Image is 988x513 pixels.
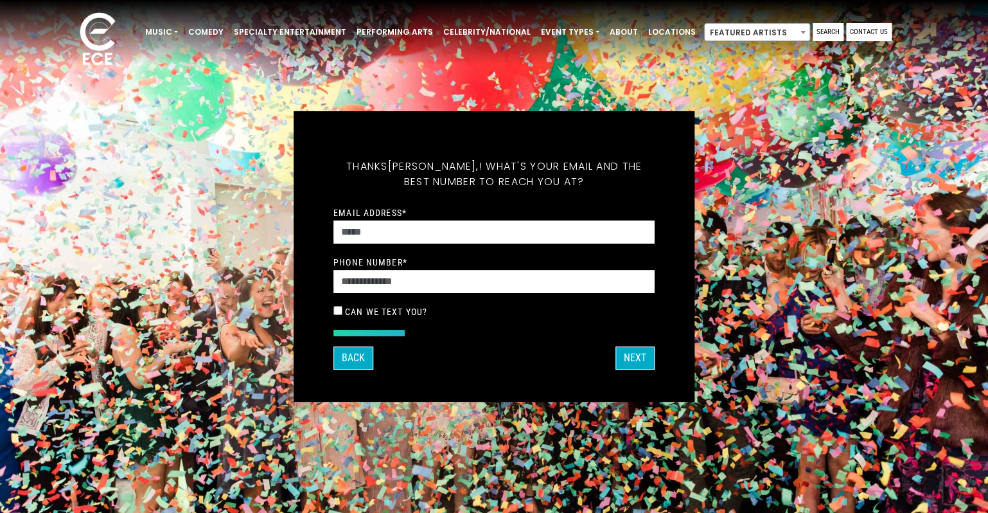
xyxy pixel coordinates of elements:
[333,143,655,205] h5: Thanks ! What's your email and the best number to reach you at?
[183,21,229,43] a: Comedy
[140,21,183,43] a: Music
[333,207,407,219] label: Email Address
[536,21,604,43] a: Event Types
[345,306,427,318] label: Can we text you?
[438,21,536,43] a: Celebrity/National
[333,346,373,370] button: Back
[229,21,351,43] a: Specialty Entertainment
[704,23,810,41] span: Featured Artists
[351,21,438,43] a: Performing Arts
[846,23,892,41] a: Contact Us
[66,9,130,71] img: ece_new_logo_whitev2-1.png
[643,21,701,43] a: Locations
[705,24,809,42] span: Featured Artists
[333,256,407,268] label: Phone Number
[615,346,655,370] button: Next
[604,21,643,43] a: About
[813,23,843,41] a: Search
[388,159,479,174] span: [PERSON_NAME],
